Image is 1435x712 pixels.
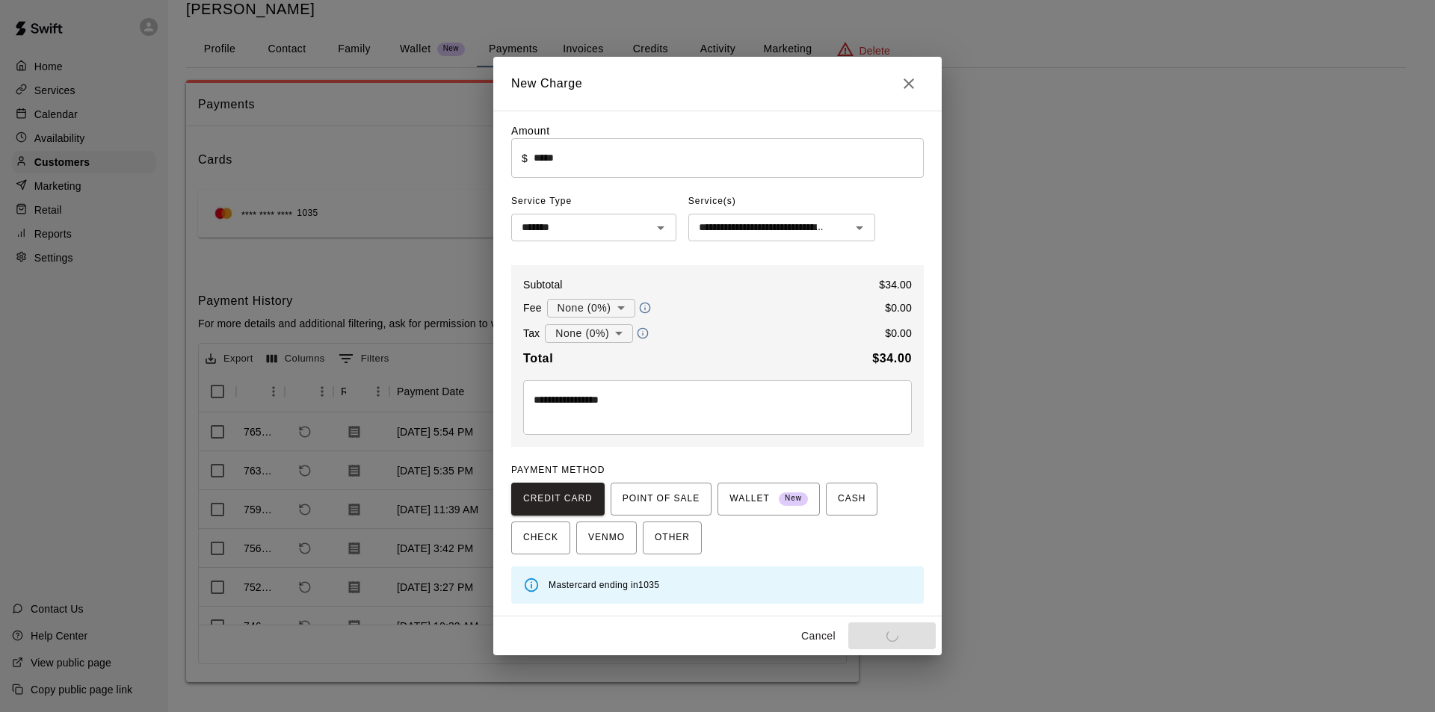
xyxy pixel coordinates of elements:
[885,300,912,315] p: $ 0.00
[849,217,870,238] button: Open
[547,294,635,322] div: None (0%)
[523,277,563,292] p: Subtotal
[872,352,912,365] b: $ 34.00
[885,326,912,341] p: $ 0.00
[894,69,924,99] button: Close
[523,487,593,511] span: CREDIT CARD
[588,526,625,550] span: VENMO
[826,483,877,516] button: CASH
[838,487,865,511] span: CASH
[623,487,700,511] span: POINT OF SALE
[523,300,542,315] p: Fee
[643,521,702,554] button: OTHER
[779,489,808,509] span: New
[688,190,736,214] span: Service(s)
[545,320,633,347] div: None (0%)
[523,352,553,365] b: Total
[522,151,528,166] p: $
[717,483,820,516] button: WALLET New
[549,580,659,590] span: Mastercard ending in 1035
[511,521,570,554] button: CHECK
[655,526,690,550] span: OTHER
[611,483,712,516] button: POINT OF SALE
[511,190,676,214] span: Service Type
[794,622,842,650] button: Cancel
[576,521,637,554] button: VENMO
[523,326,540,341] p: Tax
[650,217,671,238] button: Open
[511,125,550,137] label: Amount
[493,57,942,111] h2: New Charge
[511,465,605,475] span: PAYMENT METHOD
[729,487,808,511] span: WALLET
[523,526,558,550] span: CHECK
[511,483,605,516] button: CREDIT CARD
[879,277,912,292] p: $ 34.00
